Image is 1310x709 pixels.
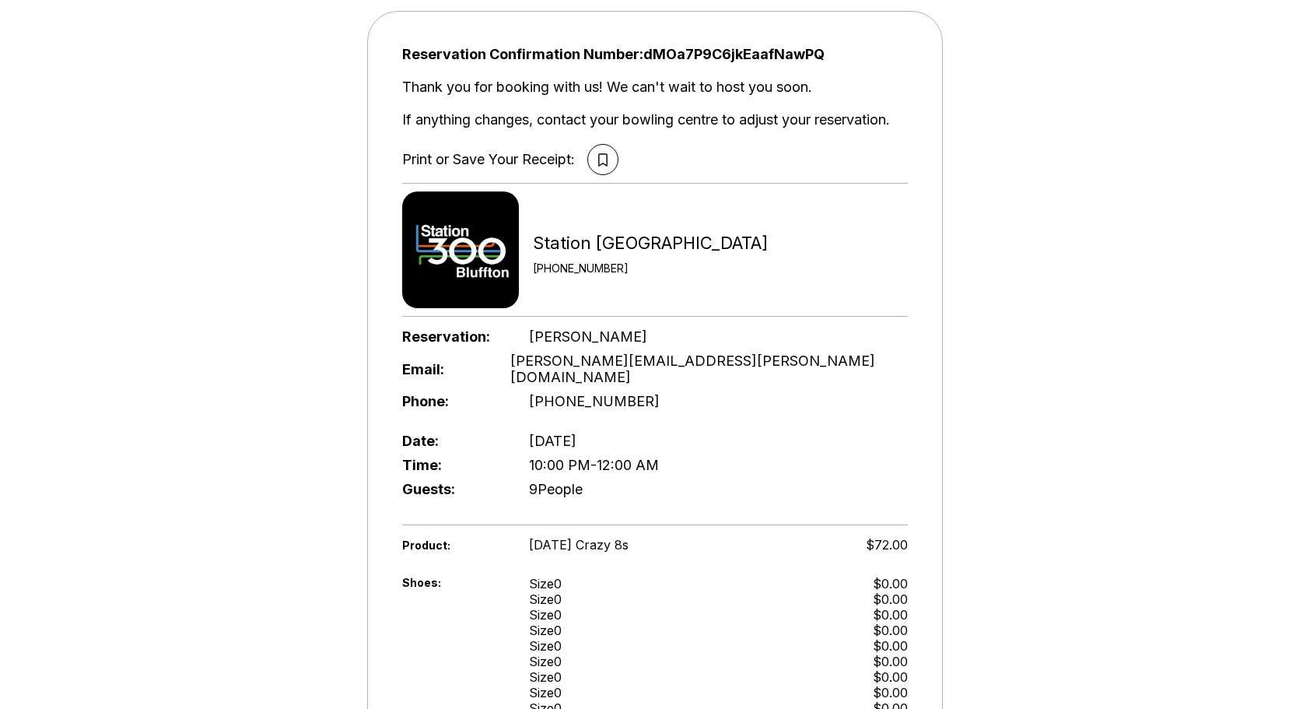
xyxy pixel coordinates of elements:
div: [PHONE_NUMBER] [533,261,768,275]
span: [PHONE_NUMBER] [529,393,660,409]
span: Date: [402,433,503,449]
span: [DATE] Crazy 8s [529,537,629,553]
img: Station 300 Bluffton [402,191,519,308]
div: $0.00 [873,623,908,638]
div: $0.00 [873,685,908,700]
div: Size 0 [529,669,562,685]
div: $0.00 [873,669,908,685]
div: $0.00 [873,654,908,669]
span: Reservation: [402,328,503,345]
div: Size 0 [529,623,562,638]
span: [PERSON_NAME][EMAIL_ADDRESS][PERSON_NAME][DOMAIN_NAME] [510,353,908,385]
span: [DATE] [529,433,576,449]
span: Email: [402,361,485,377]
div: Thank you for booking with us! We can't wait to host you soon. [402,79,908,96]
button: print reservation as PDF [587,144,618,175]
span: $72.00 [866,537,908,553]
div: $0.00 [873,576,908,591]
div: Size 0 [529,591,562,607]
span: Guests: [402,481,503,497]
span: Shoes: [402,576,503,589]
div: Size 0 [529,607,562,623]
div: $0.00 [873,638,908,654]
div: If anything changes, contact your bowling centre to adjust your reservation. [402,111,908,128]
span: Time: [402,457,503,473]
span: 10:00 PM - 12:00 AM [529,457,659,473]
div: $0.00 [873,607,908,623]
span: Phone: [402,393,503,409]
div: Size 0 [529,685,562,700]
div: Size 0 [529,654,562,669]
span: Product: [402,539,503,552]
span: [PERSON_NAME] [529,328,647,345]
div: Size 0 [529,576,562,591]
div: Print or Save Your Receipt: [402,151,575,168]
div: $0.00 [873,591,908,607]
span: Reservation Confirmation Number: dMOa7P9C6jkEaafNawPQ [402,46,908,63]
div: Size 0 [529,638,562,654]
span: 9 People [529,481,583,497]
div: Station [GEOGRAPHIC_DATA] [533,233,768,254]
